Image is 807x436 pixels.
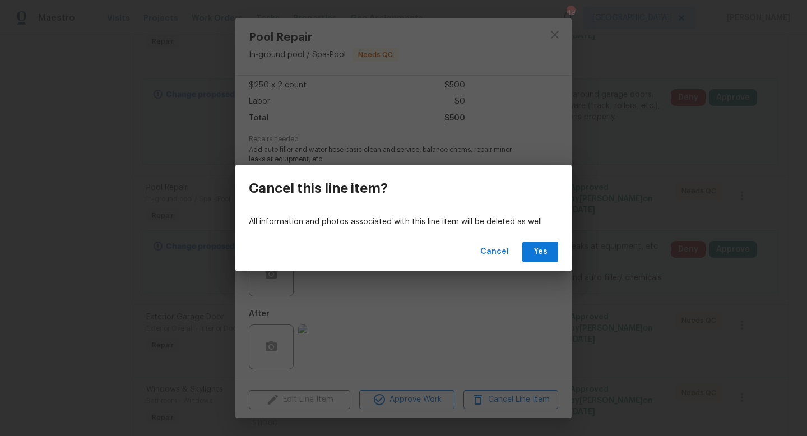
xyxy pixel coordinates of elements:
[531,245,549,259] span: Yes
[249,216,558,228] p: All information and photos associated with this line item will be deleted as well
[249,180,388,196] h3: Cancel this line item?
[522,242,558,262] button: Yes
[480,245,509,259] span: Cancel
[476,242,513,262] button: Cancel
